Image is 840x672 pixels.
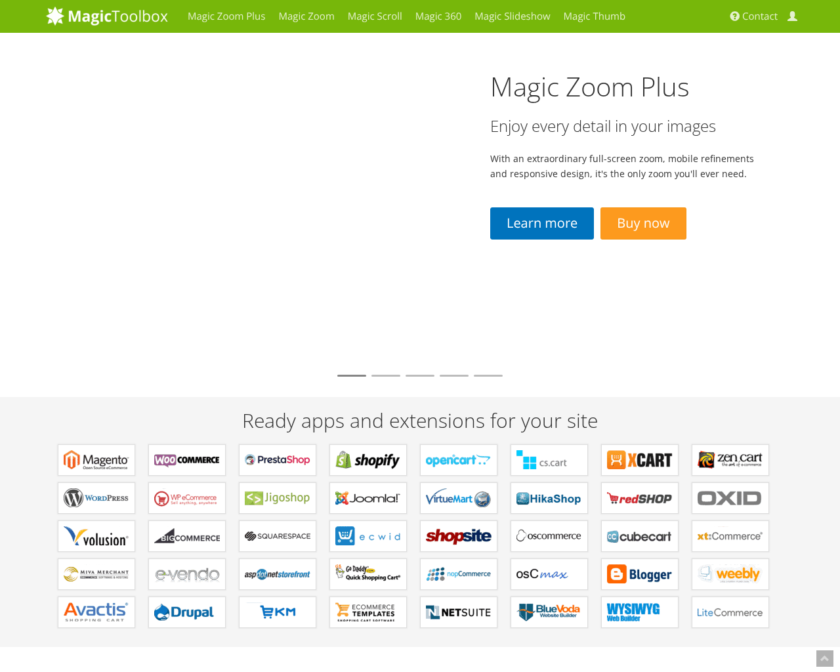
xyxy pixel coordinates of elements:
[607,564,673,584] b: Extensions for Blogger
[335,602,401,622] b: Extensions for ecommerce Templates
[692,558,769,590] a: Extensions for Weebly
[490,151,761,181] p: With an extraordinary full-screen zoom, mobile refinements and responsive design, it's the only z...
[154,488,220,508] b: Plugins for WP e-Commerce
[420,520,497,552] a: Extensions for ShopSite
[601,597,679,628] a: Extensions for WYSIWYG
[511,558,588,590] a: Add-ons for osCMax
[154,602,220,622] b: Modules for Drupal
[692,520,769,552] a: Extensions for xt:Commerce
[516,602,582,622] b: Extensions for BlueVoda
[245,488,310,508] b: Plugins for Jigoshop
[698,450,763,470] b: Plugins for Zen Cart
[46,6,168,26] img: MagicToolbox.com - Image tools for your website
[426,564,492,584] b: Extensions for nopCommerce
[692,597,769,628] a: Modules for LiteCommerce
[154,526,220,546] b: Apps for Bigcommerce
[607,602,673,622] b: Extensions for WYSIWYG
[64,488,129,508] b: Plugins for WordPress
[329,597,407,628] a: Extensions for ecommerce Templates
[426,488,492,508] b: Components for VirtueMart
[58,597,135,628] a: Extensions for Avactis
[698,488,763,508] b: Extensions for OXID
[692,444,769,476] a: Plugins for Zen Cart
[148,520,226,552] a: Apps for Bigcommerce
[148,482,226,514] a: Plugins for WP e-Commerce
[511,482,588,514] a: Components for HikaShop
[420,482,497,514] a: Components for VirtueMart
[239,520,316,552] a: Extensions for Squarespace
[601,444,679,476] a: Modules for X-Cart
[516,488,582,508] b: Components for HikaShop
[329,482,407,514] a: Components for Joomla
[420,558,497,590] a: Extensions for nopCommerce
[335,450,401,470] b: Apps for Shopify
[516,526,582,546] b: Add-ons for osCommerce
[511,520,588,552] a: Add-ons for osCommerce
[490,68,690,104] a: Magic Zoom Plus
[46,409,794,431] h2: Ready apps and extensions for your site
[601,558,679,590] a: Extensions for Blogger
[239,444,316,476] a: Modules for PrestaShop
[64,450,129,470] b: Extensions for Magento
[426,450,492,470] b: Modules for OpenCart
[516,450,582,470] b: Add-ons for CS-Cart
[698,526,763,546] b: Extensions for xt:Commerce
[607,488,673,508] b: Components for redSHOP
[239,482,316,514] a: Plugins for Jigoshop
[148,558,226,590] a: Extensions for e-vendo
[64,526,129,546] b: Extensions for Volusion
[239,558,316,590] a: Extensions for AspDotNetStorefront
[335,488,401,508] b: Components for Joomla
[245,564,310,584] b: Extensions for AspDotNetStorefront
[600,207,686,240] a: Buy now
[511,444,588,476] a: Add-ons for CS-Cart
[698,602,763,622] b: Modules for LiteCommerce
[329,520,407,552] a: Extensions for ECWID
[148,444,226,476] a: Plugins for WooCommerce
[607,450,673,470] b: Modules for X-Cart
[154,564,220,584] b: Extensions for e-vendo
[420,597,497,628] a: Extensions for NetSuite
[329,444,407,476] a: Apps for Shopify
[426,526,492,546] b: Extensions for ShopSite
[58,558,135,590] a: Extensions for Miva Merchant
[601,482,679,514] a: Components for redSHOP
[58,444,135,476] a: Extensions for Magento
[335,526,401,546] b: Extensions for ECWID
[58,520,135,552] a: Extensions for Volusion
[601,520,679,552] a: Plugins for CubeCart
[239,597,316,628] a: Extensions for EKM
[154,450,220,470] b: Plugins for WooCommerce
[490,117,761,135] h3: Enjoy every detail in your images
[607,526,673,546] b: Plugins for CubeCart
[245,602,310,622] b: Extensions for EKM
[742,10,778,23] span: Contact
[692,482,769,514] a: Extensions for OXID
[64,602,129,622] b: Extensions for Avactis
[511,597,588,628] a: Extensions for BlueVoda
[245,450,310,470] b: Modules for PrestaShop
[426,602,492,622] b: Extensions for NetSuite
[490,207,594,240] a: Learn more
[148,597,226,628] a: Modules for Drupal
[516,564,582,584] b: Add-ons for osCMax
[420,444,497,476] a: Modules for OpenCart
[58,482,135,514] a: Plugins for WordPress
[335,564,401,584] b: Extensions for GoDaddy Shopping Cart
[698,564,763,584] b: Extensions for Weebly
[329,558,407,590] a: Extensions for GoDaddy Shopping Cart
[245,526,310,546] b: Extensions for Squarespace
[64,564,129,584] b: Extensions for Miva Merchant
